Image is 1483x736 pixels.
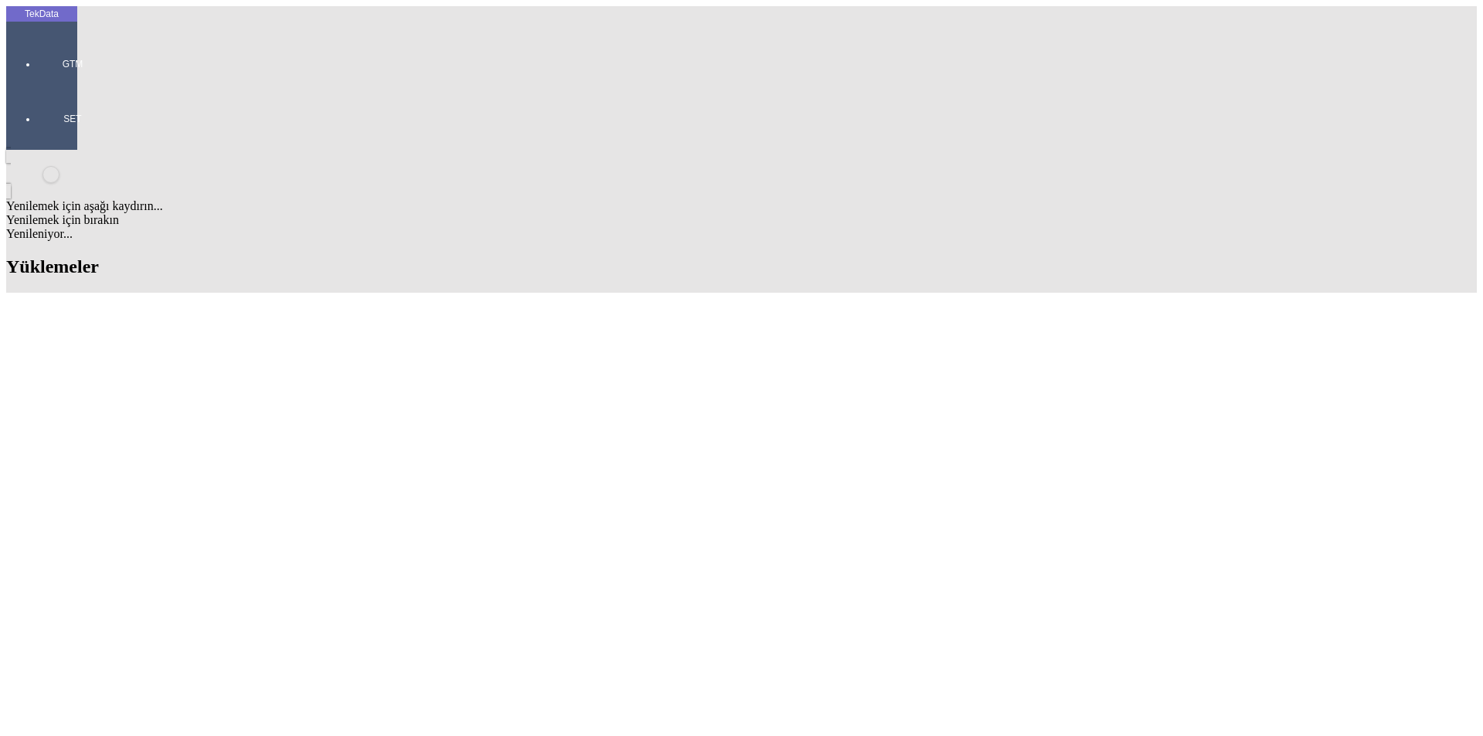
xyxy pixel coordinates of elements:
[6,213,1477,227] div: Yenilemek için bırakın
[49,58,96,70] span: GTM
[49,113,96,125] span: SET
[6,8,77,20] div: TekData
[6,199,1477,213] div: Yenilemek için aşağı kaydırın...
[6,256,1477,277] h2: Yüklemeler
[6,227,1477,241] div: Yenileniyor...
